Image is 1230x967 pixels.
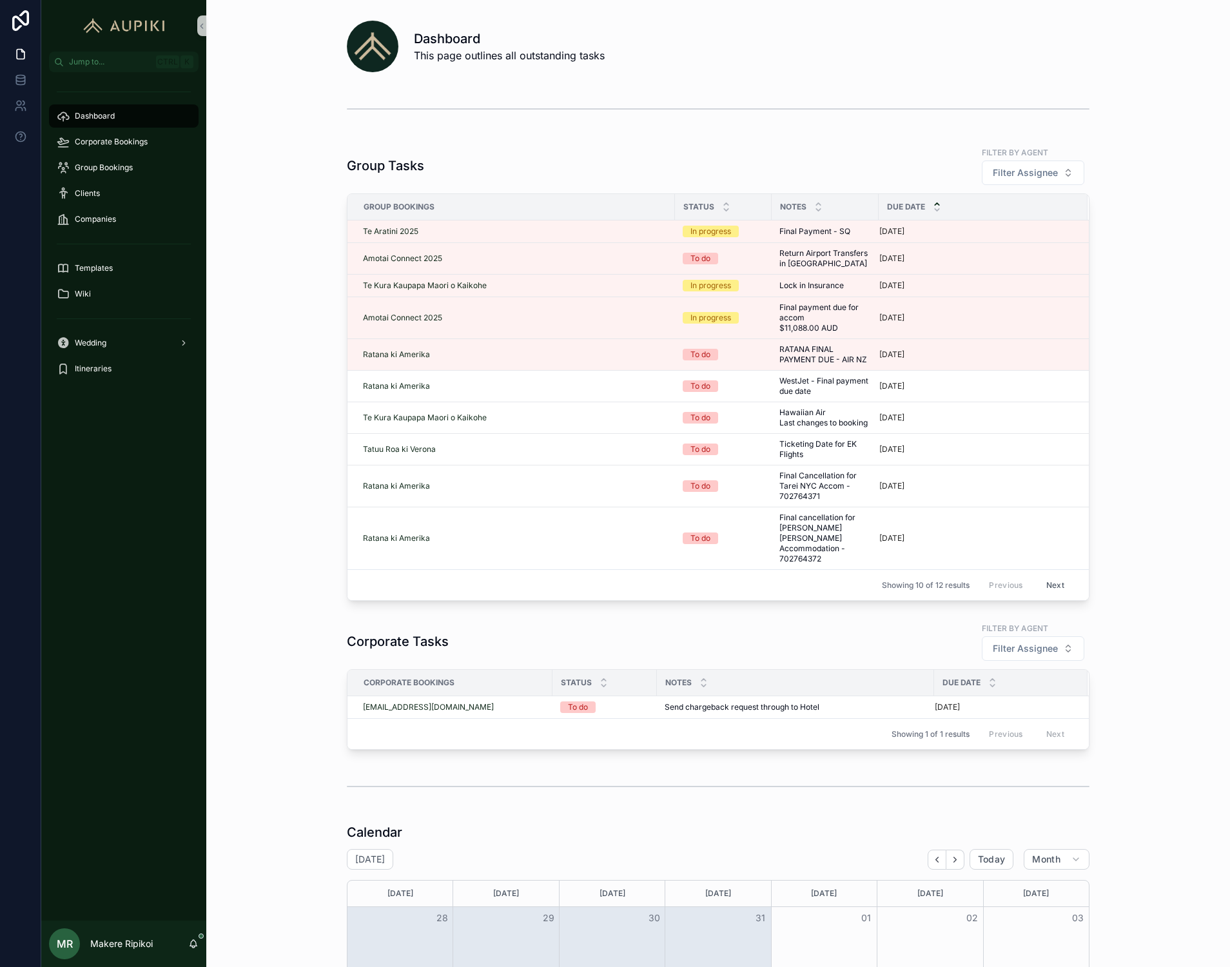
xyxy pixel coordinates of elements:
[363,280,487,291] a: Te Kura Kaupapa Maori o Kaikohe
[879,280,904,291] p: [DATE]
[363,313,442,323] a: Amotai Connect 2025
[858,910,874,926] button: 01
[964,910,980,926] button: 02
[946,850,964,870] button: Next
[779,407,871,428] a: Hawaiian Air Last changes to booking
[665,678,692,688] span: Notes
[75,214,116,224] span: Companies
[779,226,871,237] a: Final Payment - SQ
[935,702,1072,712] a: [DATE]
[942,678,981,688] span: Due Date
[879,533,904,543] p: [DATE]
[1032,854,1060,865] span: Month
[363,481,430,491] a: Ratana ki Amerika
[363,381,430,391] span: Ratana ki Amerika
[774,881,875,906] div: [DATE]
[879,313,904,323] p: [DATE]
[779,513,871,564] a: Final cancellation for [PERSON_NAME] [PERSON_NAME] Accommodation - 702764372
[779,471,871,502] a: Final Cancellation for Tarei NYC Accom - 702764371
[347,632,449,650] h1: Corporate Tasks
[665,702,819,712] span: Send chargeback request through to Hotel
[993,642,1058,655] span: Filter Assignee
[49,208,199,231] a: Companies
[561,678,592,688] span: Status
[779,302,871,333] a: Final payment due for accom $11,088.00 AUD
[982,622,1048,634] label: Filter by agent
[49,357,199,380] a: Itineraries
[993,166,1058,179] span: Filter Assignee
[75,188,100,199] span: Clients
[41,72,206,397] div: scrollable content
[779,344,871,365] span: RATANA FINAL PAYMENT DUE - AIR NZ
[683,380,764,392] a: To do
[887,202,925,212] span: Due Date
[683,253,764,264] a: To do
[690,532,710,544] div: To do
[690,253,710,264] div: To do
[690,226,731,237] div: In progress
[347,157,424,175] h1: Group Tasks
[879,481,904,491] p: [DATE]
[986,881,1087,906] div: [DATE]
[892,729,970,739] span: Showing 1 of 1 results
[49,130,199,153] a: Corporate Bookings
[879,349,904,360] p: [DATE]
[779,226,850,237] span: Final Payment - SQ
[879,444,1072,454] a: [DATE]
[683,412,764,424] a: To do
[683,532,764,544] a: To do
[363,226,418,237] a: Te Aratini 2025
[690,349,710,360] div: To do
[363,702,494,712] a: [EMAIL_ADDRESS][DOMAIN_NAME]
[683,480,764,492] a: To do
[879,253,904,264] p: [DATE]
[363,444,436,454] a: Tatuu Roa ki Verona
[879,413,904,423] p: [DATE]
[156,55,179,68] span: Ctrl
[665,702,926,712] a: Send chargeback request through to Hotel
[363,253,442,264] span: Amotai Connect 2025
[363,349,430,360] a: Ratana ki Amerika
[355,853,385,866] h2: [DATE]
[879,413,1072,423] a: [DATE]
[780,202,806,212] span: Notes
[779,280,844,291] span: Lock in Insurance
[49,282,199,306] a: Wiki
[879,226,1072,237] a: [DATE]
[414,30,605,48] h1: Dashboard
[75,263,113,273] span: Templates
[978,854,1006,865] span: Today
[879,881,981,906] div: [DATE]
[364,678,454,688] span: Corporate Bookings
[683,226,764,237] a: In progress
[75,111,115,121] span: Dashboard
[879,226,904,237] p: [DATE]
[347,823,402,841] h1: Calendar
[541,910,556,926] button: 29
[879,381,904,391] p: [DATE]
[434,910,450,926] button: 28
[49,156,199,179] a: Group Bookings
[363,413,487,423] a: Te Kura Kaupapa Maori o Kaikohe
[647,910,662,926] button: 30
[560,701,649,713] a: To do
[363,313,667,323] a: Amotai Connect 2025
[879,381,1072,391] a: [DATE]
[970,849,1014,870] button: Today
[879,533,1072,543] a: [DATE]
[49,257,199,280] a: Templates
[928,850,946,870] button: Back
[363,381,667,391] a: Ratana ki Amerika
[363,413,667,423] a: Te Kura Kaupapa Maori o Kaikohe
[1070,910,1086,926] button: 03
[690,280,731,291] div: In progress
[879,349,1072,360] a: [DATE]
[75,338,106,348] span: Wedding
